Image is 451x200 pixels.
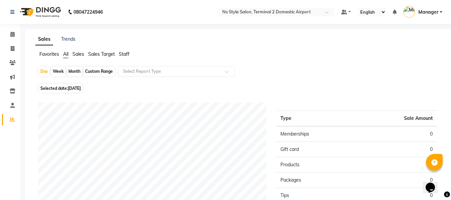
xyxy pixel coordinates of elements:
div: Week [51,67,65,76]
span: Selected date: [39,84,82,92]
b: 08047224946 [73,3,103,21]
span: All [63,51,68,57]
iframe: chat widget [423,173,444,193]
th: Sale Amount [357,111,437,127]
span: [DATE] [68,86,81,91]
td: 0 [357,173,437,188]
td: Packages [276,173,357,188]
span: Sales Target [88,51,115,57]
div: Month [67,67,82,76]
span: Staff [119,51,130,57]
img: logo [17,3,63,21]
td: 0 [357,142,437,157]
span: Favorites [39,51,59,57]
span: Manager [418,9,438,16]
td: Memberships [276,126,357,142]
div: Custom Range [83,67,115,76]
a: Sales [35,33,53,45]
a: Trends [61,36,75,42]
td: Products [276,157,357,173]
span: Sales [72,51,84,57]
th: Type [276,111,357,127]
td: Gift card [276,142,357,157]
img: Manager [403,6,415,18]
div: Day [39,67,50,76]
td: 0 [357,157,437,173]
td: 0 [357,126,437,142]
